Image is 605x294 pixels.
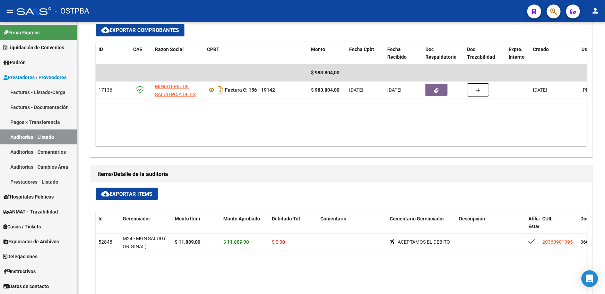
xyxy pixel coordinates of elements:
span: 20360901395 [542,239,573,245]
h1: Items/Detalle de la auditoría [97,169,585,180]
span: Fecha Cpbt [349,47,374,52]
strong: Factura C: 156 - 19142 [225,87,275,93]
span: Expte. Interno [509,47,525,60]
datatable-header-cell: Descripción [456,211,526,242]
span: Monto Aprobado [223,216,260,221]
strong: $ 983.804,00 [311,87,339,93]
span: [DATE] [349,87,363,93]
datatable-header-cell: Creado [530,42,579,65]
datatable-header-cell: Doc Respaldatoria [423,42,464,65]
button: Exportar Comprobantes [96,24,184,36]
span: Hospitales Públicos [3,193,54,201]
span: [DATE] [387,87,401,93]
span: Instructivos [3,268,36,275]
div: Open Intercom Messenger [581,270,598,287]
datatable-header-cell: CPBT [204,42,308,65]
span: CUIL [542,216,553,221]
strong: $ 11.889,00 [175,239,200,245]
i: Descargar documento [216,84,225,95]
span: M24 - MGN SALUD ( ORIGINAL) [123,236,166,249]
span: Afiliado Estado [528,216,546,229]
span: Usuario [581,47,598,52]
datatable-header-cell: Expte. Interno [506,42,530,65]
span: Casos / Tickets [3,223,41,230]
mat-icon: menu [6,7,14,15]
span: Fecha Recibido [387,47,407,60]
span: MINISTERIO DE SALUD PCIA DE BS AS [155,84,196,105]
span: Padrón [3,59,26,66]
span: Prestadores / Proveedores [3,74,67,81]
span: - OSTPBA [55,3,89,19]
datatable-header-cell: Fecha Cpbt [346,42,384,65]
mat-icon: cloud_download [101,190,110,198]
span: Datos de contacto [3,283,49,290]
span: Delegaciones [3,253,37,260]
span: Doc Trazabilidad [467,47,495,60]
span: CPBT [207,47,219,52]
span: [DATE] [533,87,547,93]
span: Exportar Items [101,191,152,197]
datatable-header-cell: Comentario [318,211,387,242]
span: 36090139 [580,239,603,245]
span: ACEPTAMOS EL DEBITO [398,239,450,245]
span: Comentario [320,216,346,221]
datatable-header-cell: Id [96,211,120,242]
datatable-header-cell: Fecha Recibido [384,42,423,65]
span: CAE [133,47,142,52]
datatable-header-cell: Doc Trazabilidad [464,42,506,65]
span: Monto Item [175,216,200,221]
span: Creado [533,47,549,52]
datatable-header-cell: Afiliado Estado [526,211,539,242]
span: Descripción [459,216,485,221]
span: 52848 [98,239,112,245]
datatable-header-cell: Debitado Tot. [269,211,318,242]
datatable-header-cell: CAE [130,42,152,65]
span: Explorador de Archivos [3,238,59,245]
span: Razon Social [155,47,184,52]
datatable-header-cell: Comentario Gerenciador [387,211,456,242]
span: 17136 [98,87,112,93]
span: $ 983.804,00 [311,70,339,75]
span: Liquidación de Convenios [3,44,64,51]
span: Comentario Gerenciador [390,216,444,221]
span: ANMAT - Trazabilidad [3,208,58,216]
datatable-header-cell: Monto Item [172,211,221,242]
mat-icon: cloud_download [101,26,110,34]
button: Exportar Items [96,188,158,200]
span: Monto [311,47,325,52]
mat-icon: person [591,7,599,15]
span: Exportar Comprobantes [101,27,179,33]
datatable-header-cell: Monto Aprobado [221,211,269,242]
span: ID [98,47,103,52]
span: Firma Express [3,29,40,36]
span: Id [98,216,103,221]
datatable-header-cell: Monto [308,42,346,65]
datatable-header-cell: CUIL [539,211,578,242]
datatable-header-cell: Razon Social [152,42,204,65]
span: $ 11.889,00 [223,239,249,245]
datatable-header-cell: Gerenciador [120,211,172,242]
span: Doc Respaldatoria [425,47,457,60]
span: Debitado Tot. [272,216,302,221]
span: Gerenciador [123,216,150,221]
datatable-header-cell: ID [96,42,130,65]
span: $ 0,00 [272,239,285,245]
